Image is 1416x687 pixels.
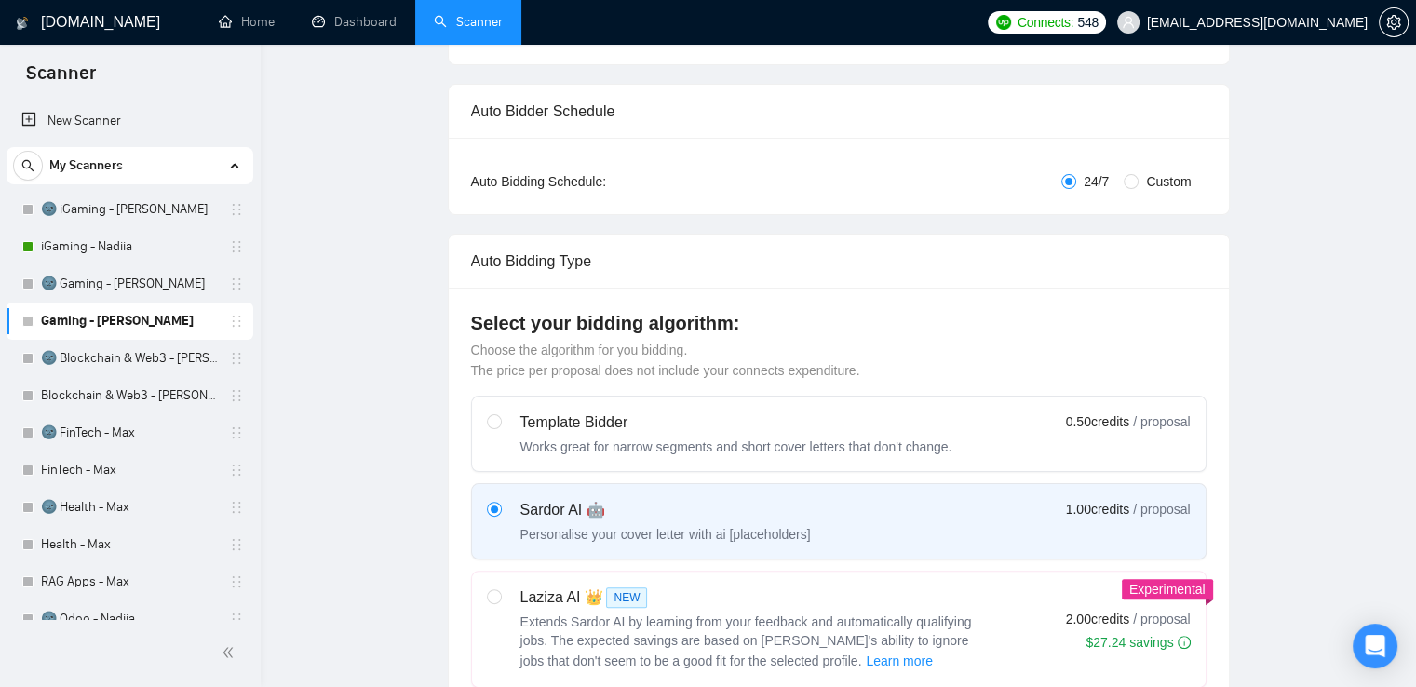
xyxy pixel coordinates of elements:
[41,526,218,563] a: Health - Max
[520,499,811,521] div: Sardor AI 🤖
[1077,12,1098,33] span: 548
[16,8,29,38] img: logo
[520,586,986,609] div: Laziza AI
[41,340,218,377] a: 🌚 Blockchain & Web3 - [PERSON_NAME]
[41,563,218,600] a: RAG Apps - Max
[1129,582,1206,597] span: Experimental
[14,159,42,172] span: search
[996,15,1011,30] img: upwork-logo.png
[1122,16,1135,29] span: user
[1086,633,1190,652] div: $27.24 savings
[229,574,244,589] span: holder
[229,388,244,403] span: holder
[11,60,111,99] span: Scanner
[222,643,240,662] span: double-left
[229,463,244,478] span: holder
[1139,171,1198,192] span: Custom
[471,343,860,378] span: Choose the algorithm for you bidding. The price per proposal does not include your connects expen...
[41,191,218,228] a: 🌚 iGaming - [PERSON_NAME]
[1066,411,1129,432] span: 0.50 credits
[471,85,1207,138] div: Auto Bidder Schedule
[7,102,253,140] li: New Scanner
[1133,610,1190,628] span: / proposal
[21,102,238,140] a: New Scanner
[312,14,397,30] a: dashboardDashboard
[471,310,1207,336] h4: Select your bidding algorithm:
[41,265,218,303] a: 🌚 Gaming - [PERSON_NAME]
[229,612,244,626] span: holder
[229,202,244,217] span: holder
[1133,412,1190,431] span: / proposal
[229,537,244,552] span: holder
[49,147,123,184] span: My Scanners
[229,351,244,366] span: holder
[471,171,716,192] div: Auto Bidding Schedule:
[520,411,952,434] div: Template Bidder
[865,650,934,672] button: Laziza AI NEWExtends Sardor AI by learning from your feedback and automatically qualifying jobs. ...
[1076,171,1116,192] span: 24/7
[520,438,952,456] div: Works great for narrow segments and short cover letters that don't change.
[229,276,244,291] span: holder
[41,377,218,414] a: Blockchain & Web3 - [PERSON_NAME]
[606,587,647,608] span: NEW
[434,14,503,30] a: searchScanner
[41,228,218,265] a: iGaming - Nadiia
[866,651,933,671] span: Learn more
[1178,636,1191,649] span: info-circle
[1379,7,1409,37] button: setting
[584,586,602,609] span: 👑
[520,525,811,544] div: Personalise your cover letter with ai [placeholders]
[1066,499,1129,519] span: 1.00 credits
[229,239,244,254] span: holder
[471,235,1207,288] div: Auto Bidding Type
[229,314,244,329] span: holder
[41,451,218,489] a: FinTech - Max
[520,614,972,668] span: Extends Sardor AI by learning from your feedback and automatically qualifying jobs. The expected ...
[41,303,218,340] a: Gaming - [PERSON_NAME]
[13,151,43,181] button: search
[41,489,218,526] a: 🌚 Health - Max
[1379,15,1409,30] a: setting
[41,600,218,638] a: 🌚 Odoo - Nadiia
[1066,609,1129,629] span: 2.00 credits
[1380,15,1408,30] span: setting
[1133,500,1190,519] span: / proposal
[219,14,275,30] a: homeHome
[1353,624,1397,668] div: Open Intercom Messenger
[1018,12,1073,33] span: Connects:
[229,425,244,440] span: holder
[41,414,218,451] a: 🌚 FinTech - Max
[229,500,244,515] span: holder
